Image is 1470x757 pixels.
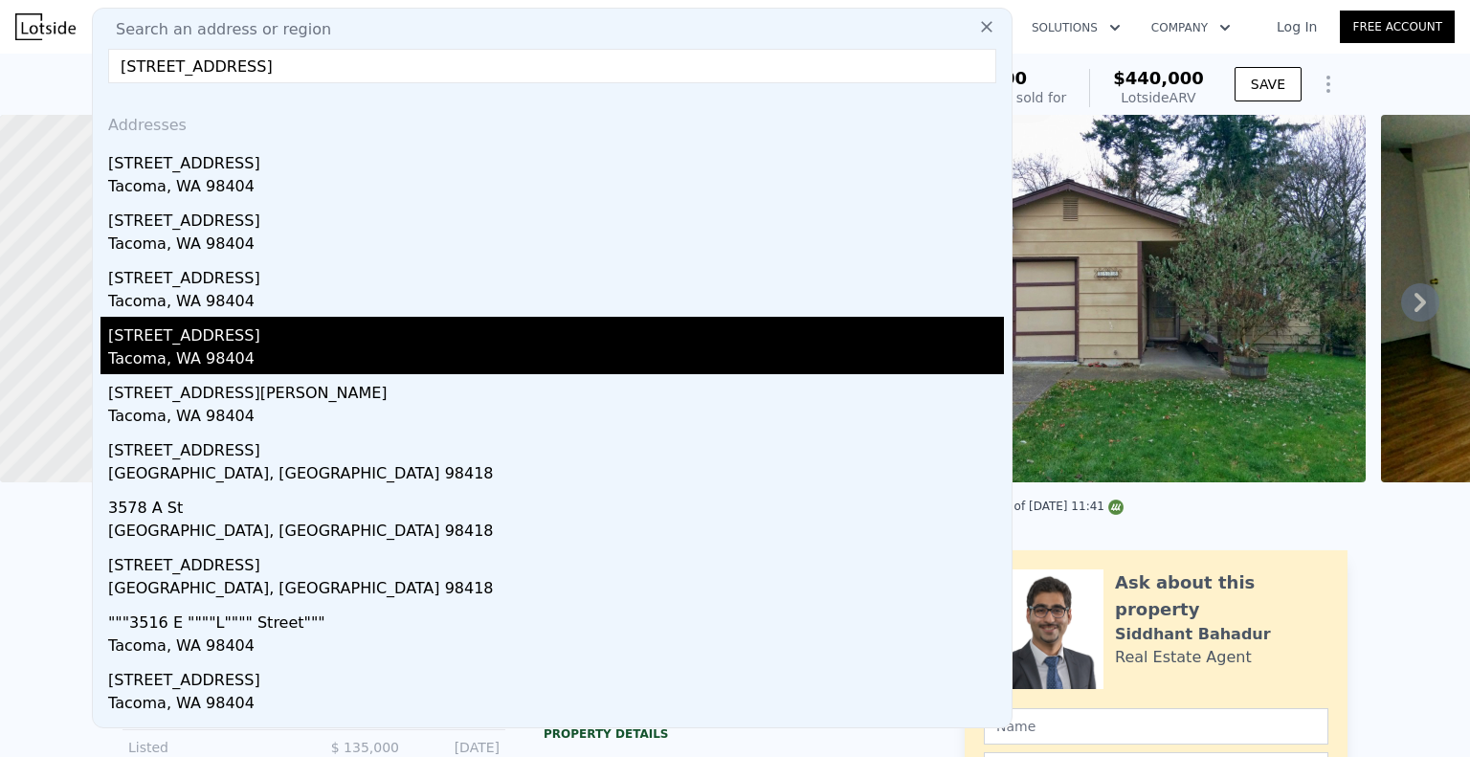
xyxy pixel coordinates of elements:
button: SAVE [1235,67,1302,101]
a: Log In [1254,17,1340,36]
img: Lotside [15,13,76,40]
span: $ 135,000 [331,740,399,755]
div: Tacoma, WA 98404 [108,175,1004,202]
div: [STREET_ADDRESS][PERSON_NAME] [108,374,1004,405]
div: Listed [128,738,299,757]
div: Tacoma, WA 98404 [108,405,1004,432]
button: Solutions [1016,11,1136,45]
div: [GEOGRAPHIC_DATA], [GEOGRAPHIC_DATA] 98418 [108,577,1004,604]
div: [DATE] [414,738,500,757]
img: NWMLS Logo [1108,500,1124,515]
button: Show Options [1309,65,1347,103]
div: [STREET_ADDRESS] [108,661,1004,692]
div: Lotside ARV [1113,88,1204,107]
div: Addresses [100,99,1004,145]
div: Siddhant Bahadur [1115,623,1271,646]
span: $440,000 [1113,68,1204,88]
div: Tacoma, WA 98404 [108,347,1004,374]
div: Tacoma, WA 98404 [108,635,1004,661]
div: [STREET_ADDRESS] [108,546,1004,577]
div: [STREET_ADDRESS] [108,202,1004,233]
div: [STREET_ADDRESS] [108,145,1004,175]
a: Free Account [1340,11,1455,43]
div: Tacoma, WA 98404 [108,692,1004,719]
img: Sale: 126108819 Parcel: 100575894 [876,115,1366,482]
span: Search an address or region [100,18,331,41]
div: 3578 A St [108,489,1004,520]
button: Company [1136,11,1246,45]
div: [GEOGRAPHIC_DATA], [GEOGRAPHIC_DATA] 98418 [108,462,1004,489]
div: Tacoma, WA 98404 [108,233,1004,259]
div: [STREET_ADDRESS] [108,432,1004,462]
input: Enter an address, city, region, neighborhood or zip code [108,49,996,83]
input: Name [984,708,1328,745]
div: [STREET_ADDRESS] [108,259,1004,290]
div: Property details [544,726,926,742]
div: Tacoma, WA 98404 [108,290,1004,317]
div: """3516 E """"L"""" Street""" [108,604,1004,635]
div: Real Estate Agent [1115,646,1252,669]
div: [STREET_ADDRESS] [108,317,1004,347]
div: [GEOGRAPHIC_DATA], [GEOGRAPHIC_DATA] 98418 [108,520,1004,546]
div: Ask about this property [1115,569,1328,623]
